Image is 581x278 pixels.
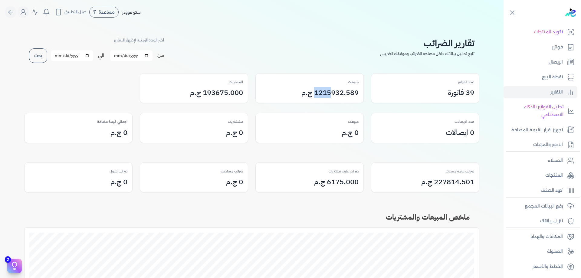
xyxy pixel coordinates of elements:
[329,168,359,175] p: ضرائب عامة مشتريات
[532,263,563,271] p: الخطط والأسعار
[229,78,243,86] p: المشتريات
[301,87,359,98] h3: 1215932.589 ج.م
[548,157,563,165] p: العملاء
[504,260,577,273] a: الخطط والأسعار
[380,50,474,58] p: تابع تحاليل بياناتك داخل مصلحه الضرائب وموقفك الضريبي
[504,169,577,182] a: المنتجات
[504,245,577,258] a: العمولة
[504,139,577,151] a: الاجور والمرتبات
[552,43,563,51] p: فواتير
[29,48,47,63] button: بحث
[533,141,563,149] p: الاجور والمرتبات
[97,118,127,126] p: اجمالي قيمة مضافة
[547,248,563,256] p: العمولة
[380,36,474,50] h2: تقارير الضرائب
[446,168,474,175] p: ضرائب عامة مبيعات
[504,231,577,243] a: المكافات والهدايا
[550,88,563,96] p: التقارير
[504,86,577,99] a: التقارير
[504,41,577,54] a: فواتير
[540,217,563,225] p: تنزيل بياناتك
[226,176,243,187] h3: 0 ج.م
[24,202,479,223] h2: ملخص المبيعات والمشتريات
[110,127,127,138] h3: 0 ج.م
[110,176,127,187] h3: 0 ج.م
[455,118,474,126] p: عدد الايصالات
[190,87,243,98] h3: 193675.000 ج.م
[348,78,359,86] p: مبيعات
[110,168,127,175] p: ضرائب جدول
[221,168,243,175] p: ضرائب مستحقة
[504,200,577,213] a: رفع البيانات المجمع
[504,184,577,197] a: كود الصنف
[314,176,359,187] h3: 6175.000 ج.م
[549,58,563,66] p: الإيصال
[534,28,563,36] p: تكويد المنتجات
[421,176,474,187] h3: 227814.501 ج.م
[504,154,577,167] a: العملاء
[114,36,164,44] p: أختر المدة الزمنية لإظهار التقارير
[53,7,88,17] button: حمل التطبيق
[504,71,577,83] a: نقطة البيع
[565,8,576,17] img: logo
[458,78,474,86] p: عدد الفواتير
[122,10,141,15] span: اسكو فوودز
[5,256,11,263] span: 2
[342,127,359,138] h3: 0 ج.م
[448,87,474,98] h3: 39 فاتورة
[348,118,359,126] p: مبيعات
[7,259,22,273] button: 2
[545,172,563,179] p: المنتجات
[504,101,577,121] a: تحليل الفواتير بالذكاء الاصطناعي
[504,26,577,38] a: تكويد المنتجات
[542,73,563,81] p: نقطة البيع
[530,233,563,241] p: المكافات والهدايا
[525,202,563,210] p: رفع البيانات المجمع
[228,118,243,126] p: مششتريات
[541,187,563,195] p: كود الصنف
[98,52,104,59] label: الي
[64,9,87,15] span: حمل التطبيق
[507,103,563,119] p: تحليل الفواتير بالذكاء الاصطناعي
[446,127,474,138] h3: 0 ايصالات
[89,7,119,18] div: مساعدة
[504,215,577,227] a: تنزيل بياناتك
[504,124,577,136] a: تجهيز اقرار القيمة المضافة
[99,10,115,14] span: مساعدة
[226,127,243,138] h3: 0 ج.م
[511,126,563,134] p: تجهيز اقرار القيمة المضافة
[504,56,577,69] a: الإيصال
[157,52,164,59] label: من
